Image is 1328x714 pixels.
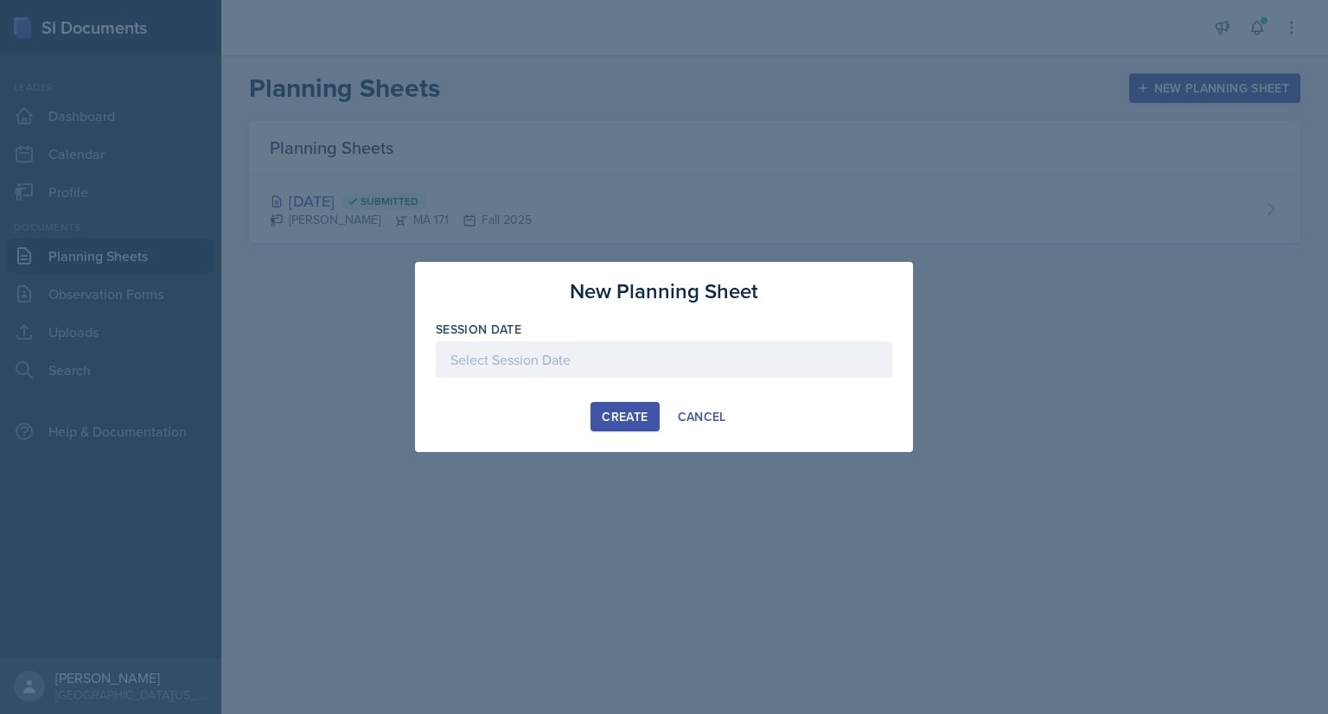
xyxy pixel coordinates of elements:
div: Cancel [678,410,726,424]
button: Cancel [667,402,737,431]
button: Create [591,402,659,431]
div: Create [602,410,648,424]
label: Session Date [436,321,521,338]
h3: New Planning Sheet [570,276,758,307]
